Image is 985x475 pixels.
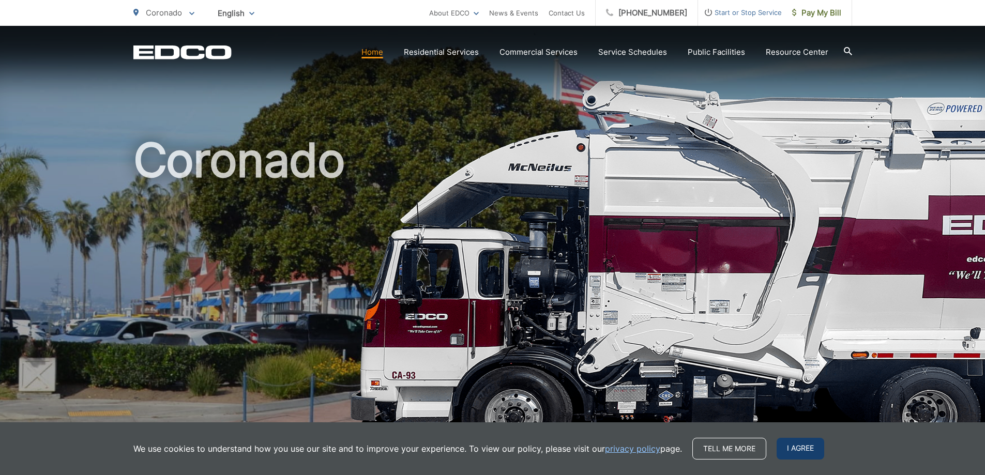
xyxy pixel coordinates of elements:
a: Service Schedules [598,46,667,58]
a: Public Facilities [688,46,745,58]
a: Tell me more [692,438,766,459]
a: Residential Services [404,46,479,58]
a: Home [361,46,383,58]
a: Commercial Services [499,46,578,58]
a: EDCD logo. Return to the homepage. [133,45,232,59]
a: Resource Center [766,46,828,58]
a: privacy policy [605,442,660,455]
a: Contact Us [549,7,585,19]
a: About EDCO [429,7,479,19]
span: English [210,4,262,22]
span: I agree [777,438,824,459]
h1: Coronado [133,134,852,462]
span: Coronado [146,8,182,18]
a: News & Events [489,7,538,19]
span: Pay My Bill [792,7,841,19]
p: We use cookies to understand how you use our site and to improve your experience. To view our pol... [133,442,682,455]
